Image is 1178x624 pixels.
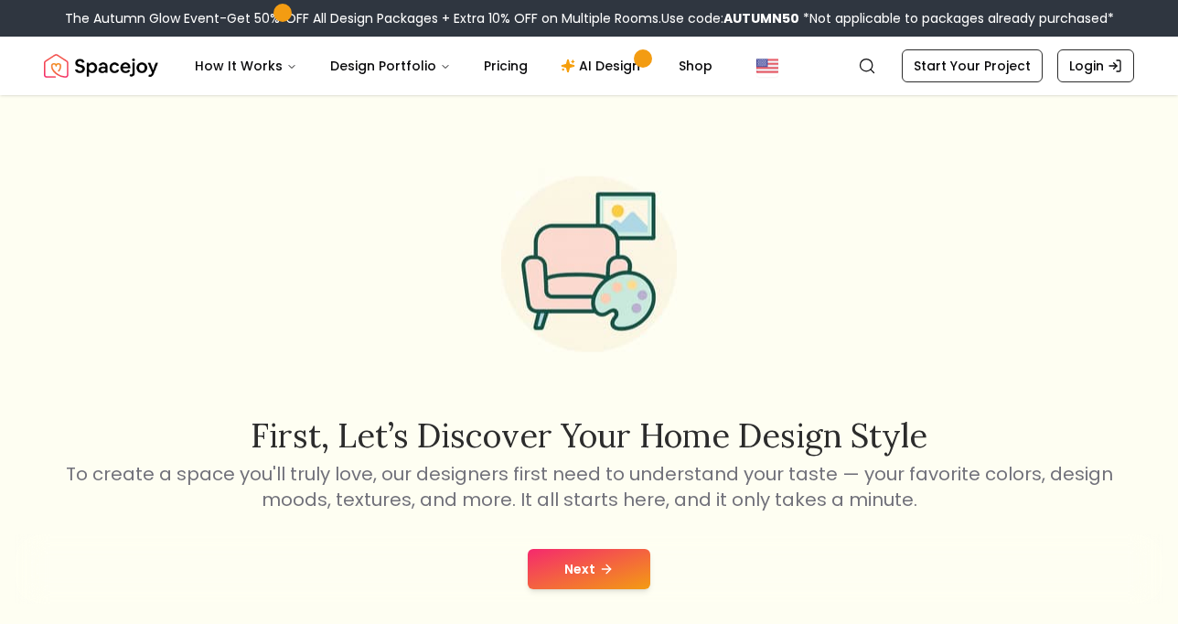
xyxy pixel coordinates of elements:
[44,48,158,84] img: Spacejoy Logo
[528,549,650,589] button: Next
[723,9,799,27] b: AUTUMN50
[902,49,1043,82] a: Start Your Project
[180,48,727,84] nav: Main
[472,147,706,382] img: Start Style Quiz Illustration
[44,48,158,84] a: Spacejoy
[180,48,312,84] button: How It Works
[1057,49,1134,82] a: Login
[469,48,542,84] a: Pricing
[756,55,778,77] img: United States
[62,417,1116,454] h2: First, let’s discover your home design style
[661,9,799,27] span: Use code:
[44,37,1134,95] nav: Global
[62,461,1116,512] p: To create a space you'll truly love, our designers first need to understand your taste — your fav...
[664,48,727,84] a: Shop
[316,48,466,84] button: Design Portfolio
[546,48,660,84] a: AI Design
[799,9,1114,27] span: *Not applicable to packages already purchased*
[65,9,1114,27] div: The Autumn Glow Event-Get 50% OFF All Design Packages + Extra 10% OFF on Multiple Rooms.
